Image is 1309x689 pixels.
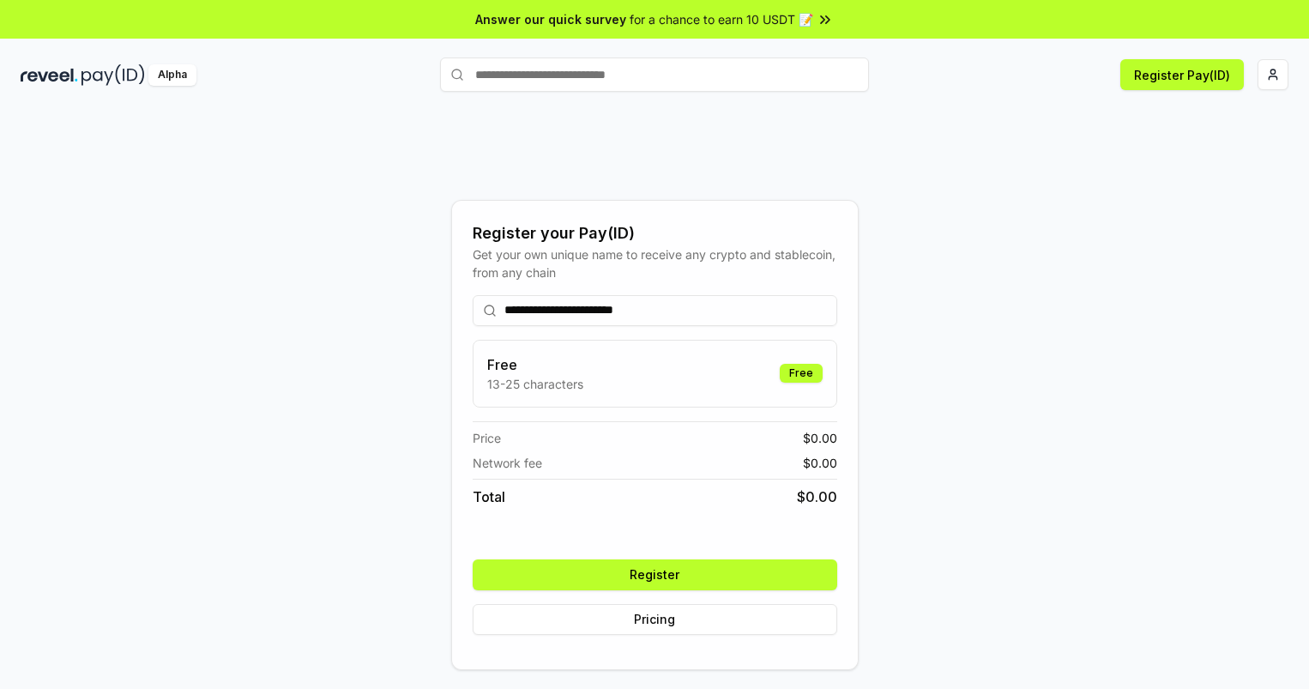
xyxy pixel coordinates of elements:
[797,487,837,507] span: $ 0.00
[803,429,837,447] span: $ 0.00
[630,10,813,28] span: for a chance to earn 10 USDT 📝
[475,10,626,28] span: Answer our quick survey
[473,245,837,281] div: Get your own unique name to receive any crypto and stablecoin, from any chain
[473,559,837,590] button: Register
[487,375,583,393] p: 13-25 characters
[473,604,837,635] button: Pricing
[1120,59,1244,90] button: Register Pay(ID)
[780,364,823,383] div: Free
[473,487,505,507] span: Total
[81,64,145,86] img: pay_id
[803,454,837,472] span: $ 0.00
[473,221,837,245] div: Register your Pay(ID)
[21,64,78,86] img: reveel_dark
[473,429,501,447] span: Price
[487,354,583,375] h3: Free
[473,454,542,472] span: Network fee
[148,64,196,86] div: Alpha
